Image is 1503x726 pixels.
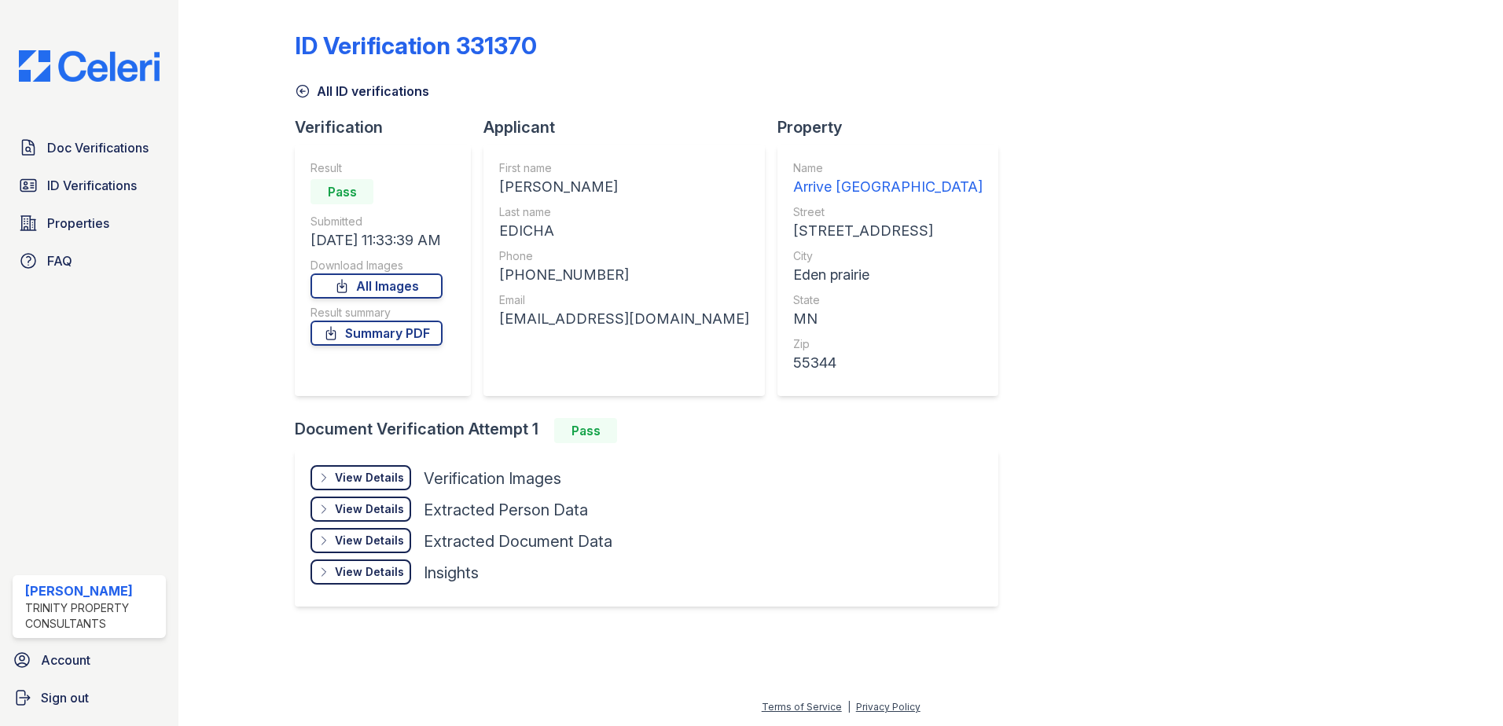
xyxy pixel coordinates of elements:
div: City [793,248,983,264]
a: Terms of Service [762,701,842,713]
div: Last name [499,204,749,220]
iframe: chat widget [1437,663,1487,710]
div: [EMAIL_ADDRESS][DOMAIN_NAME] [499,308,749,330]
div: Result [311,160,443,176]
div: View Details [335,533,404,548]
div: Trinity Property Consultants [25,600,160,632]
a: Doc Verifications [13,132,166,163]
div: Email [499,292,749,308]
div: Extracted Person Data [424,499,588,521]
div: Applicant [483,116,777,138]
a: Privacy Policy [856,701,921,713]
a: FAQ [13,245,166,277]
div: Arrive [GEOGRAPHIC_DATA] [793,176,983,198]
div: Verification Images [424,467,561,489]
div: Name [793,160,983,176]
div: Extracted Document Data [424,530,612,552]
div: [DATE] 11:33:39 AM [311,229,443,251]
div: MN [793,308,983,330]
span: FAQ [47,251,72,270]
a: Sign out [6,682,172,713]
div: Phone [499,248,749,264]
div: [STREET_ADDRESS] [793,220,983,242]
div: Property [777,116,1011,138]
img: CE_Logo_Blue-a8612792a0a2168367f1c8372b55b34899dd931a85d93a1a3d3e32e68fde9ad4.png [6,50,172,82]
div: 55344 [793,352,983,374]
a: ID Verifications [13,170,166,201]
div: Pass [554,418,617,443]
div: Document Verification Attempt 1 [295,418,1011,443]
div: Verification [295,116,483,138]
div: View Details [335,470,404,486]
div: [PERSON_NAME] [499,176,749,198]
span: ID Verifications [47,176,137,195]
div: Download Images [311,258,443,273]
div: State [793,292,983,308]
a: Summary PDF [311,321,443,346]
div: Street [793,204,983,220]
div: Result summary [311,305,443,321]
div: Pass [311,179,373,204]
span: Sign out [41,688,89,707]
span: Account [41,651,90,669]
div: Submitted [311,214,443,229]
div: ID Verification 331370 [295,31,537,60]
div: Zip [793,336,983,352]
a: Name Arrive [GEOGRAPHIC_DATA] [793,160,983,198]
div: | [847,701,851,713]
a: Properties [13,207,166,239]
div: Eden prairie [793,264,983,286]
span: Doc Verifications [47,138,149,157]
div: View Details [335,564,404,580]
a: All ID verifications [295,82,429,101]
div: View Details [335,501,404,517]
a: All Images [311,273,443,299]
a: Account [6,644,172,676]
div: Insights [424,562,479,584]
div: First name [499,160,749,176]
div: [PERSON_NAME] [25,581,160,600]
div: [PHONE_NUMBER] [499,264,749,286]
div: EDICHA [499,220,749,242]
span: Properties [47,214,109,233]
